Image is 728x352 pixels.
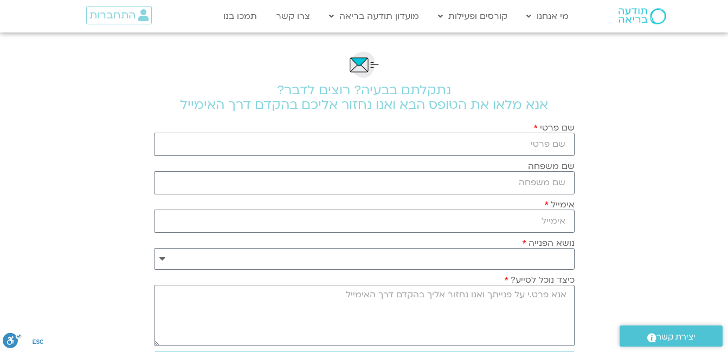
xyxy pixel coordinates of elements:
[619,8,666,24] img: תודעה בריאה
[656,330,695,344] span: יצירת קשר
[620,325,723,347] a: יצירת קשר
[433,6,513,27] a: קורסים ופעילות
[521,6,574,27] a: מי אנחנו
[218,6,262,27] a: תמכו בנו
[86,6,152,24] a: התחברות
[522,238,575,248] label: נושא הפנייה
[89,9,136,21] span: התחברות
[504,275,575,285] label: כיצד נוכל לסייע?
[154,171,575,194] input: שם משפחה
[154,83,575,112] h2: נתקלתם בבעיה? רוצים לדבר? אנא מלאו את הטופס הבא ואנו נחזור אליכם בהקדם דרך האימייל
[528,161,575,171] label: שם משפחה
[270,6,315,27] a: צרו קשר
[154,133,575,156] input: שם פרטי
[533,123,575,133] label: שם פרטי
[324,6,424,27] a: מועדון תודעה בריאה
[154,210,575,233] input: אימייל
[544,200,575,210] label: אימייל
